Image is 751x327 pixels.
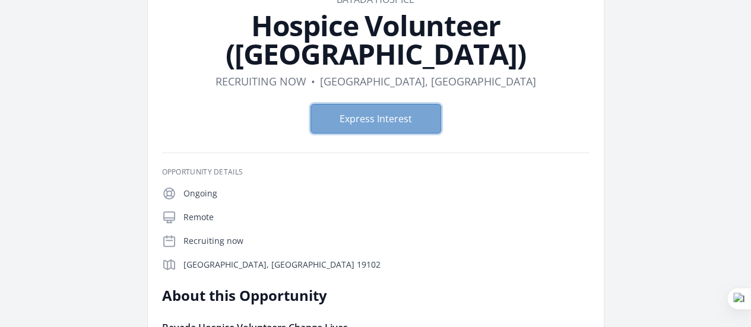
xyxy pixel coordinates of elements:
[183,211,590,223] p: Remote
[183,188,590,199] p: Ongoing
[162,11,590,68] h1: Hospice Volunteer ([GEOGRAPHIC_DATA])
[162,286,509,305] h2: About this Opportunity
[183,235,590,247] p: Recruiting now
[320,73,536,90] dd: [GEOGRAPHIC_DATA], [GEOGRAPHIC_DATA]
[216,73,306,90] dd: Recruiting now
[310,104,441,134] button: Express Interest
[183,259,590,271] p: [GEOGRAPHIC_DATA], [GEOGRAPHIC_DATA] 19102
[311,73,315,90] div: •
[162,167,590,177] h3: Opportunity Details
